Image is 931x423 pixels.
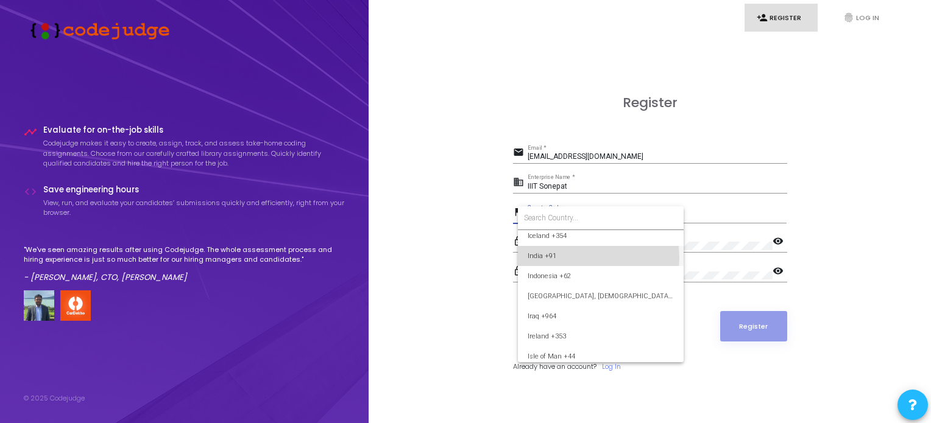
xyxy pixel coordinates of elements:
[528,266,674,286] span: Indonesia +62
[528,306,674,326] span: Iraq +964
[524,212,678,223] input: Search Country...
[528,326,674,346] span: Ireland +353
[528,286,674,306] span: [GEOGRAPHIC_DATA], [DEMOGRAPHIC_DATA] Republic of +98
[528,346,674,366] span: Isle of Man +44
[528,226,674,246] span: Iceland +354
[528,246,674,266] span: India +91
